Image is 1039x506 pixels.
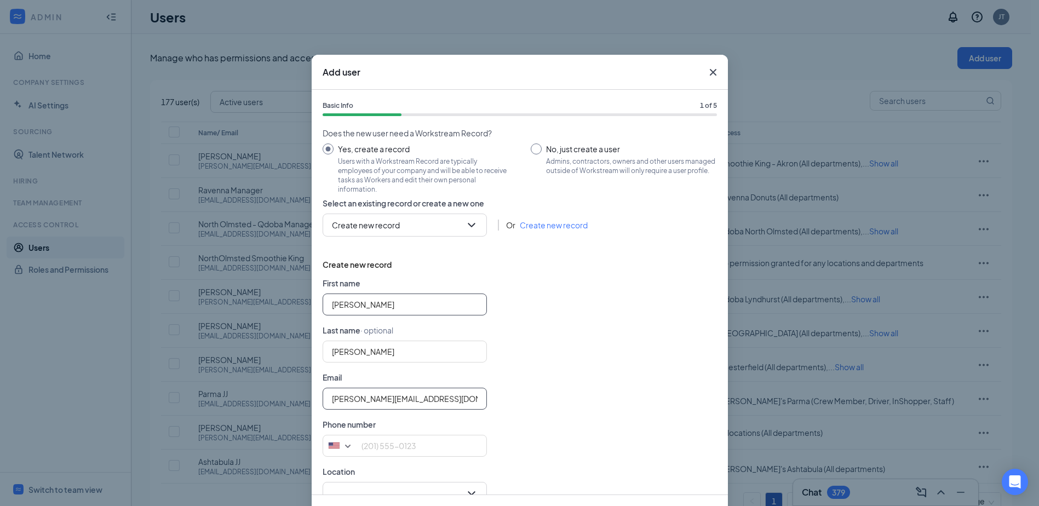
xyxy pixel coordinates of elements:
[323,435,359,456] div: United States: +1
[323,258,717,271] span: Create new record
[707,66,720,79] svg: Cross
[323,101,353,111] span: Basic Info
[698,55,728,90] button: Close
[323,325,360,335] span: Last name
[1002,469,1028,495] div: Open Intercom Messenger
[360,325,393,335] span: · optional
[323,467,355,476] span: Location
[323,127,717,139] span: Does the new user need a Workstream Record?
[323,278,360,288] span: First name
[332,217,478,233] span: Create new record
[700,101,717,111] span: 1 of 5
[506,219,515,231] span: Or
[323,372,342,382] span: Email
[323,197,717,209] span: Select an existing record or create a new one
[323,419,376,429] span: Phone number
[520,219,588,231] a: Create new record
[323,66,360,78] h3: Add user
[323,435,487,457] input: (201) 555-0123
